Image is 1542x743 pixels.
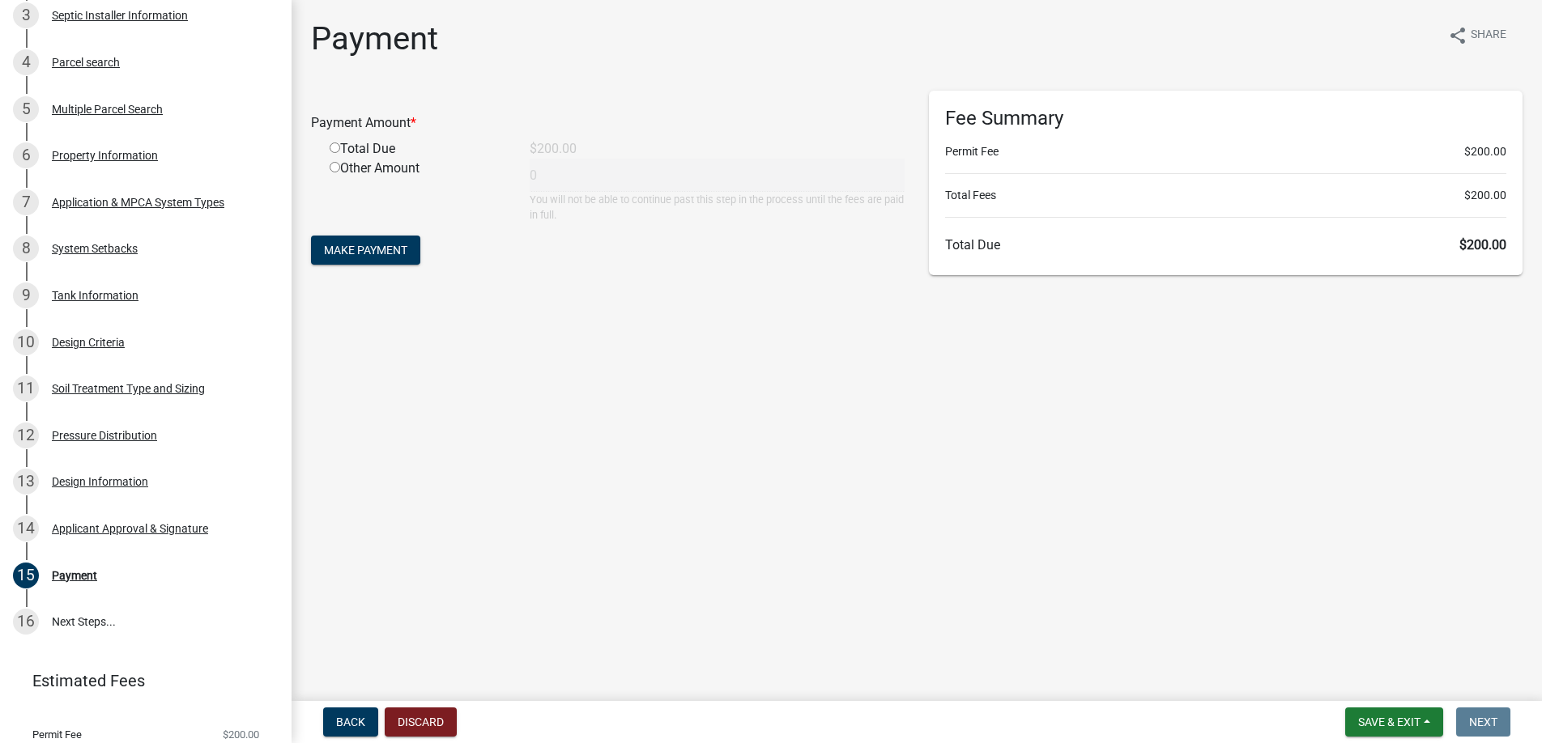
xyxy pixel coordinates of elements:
div: 8 [13,236,39,261]
div: 15 [13,563,39,588]
span: Permit Fee [32,729,82,740]
div: 4 [13,49,39,75]
div: System Setbacks [52,243,138,254]
div: Property Information [52,150,158,161]
span: Make Payment [324,244,407,257]
span: $200.00 [223,729,259,740]
button: shareShare [1435,19,1519,51]
h6: Fee Summary [945,107,1506,130]
div: 5 [13,96,39,122]
div: Septic Installer Information [52,10,188,21]
div: 12 [13,422,39,448]
span: $200.00 [1464,187,1506,204]
span: $200.00 [1459,237,1506,253]
i: share [1448,26,1467,45]
button: Back [323,707,378,737]
div: Tank Information [52,290,138,301]
div: 16 [13,609,39,635]
div: Application & MPCA System Types [52,197,224,208]
div: Applicant Approval & Signature [52,523,208,534]
h6: Total Due [945,237,1506,253]
div: 13 [13,469,39,495]
div: 11 [13,376,39,401]
div: 6 [13,142,39,168]
button: Discard [385,707,457,737]
div: 9 [13,282,39,308]
div: Other Amount [317,159,518,223]
span: Next [1469,715,1497,728]
div: 10 [13,329,39,355]
a: Estimated Fees [13,664,266,697]
button: Make Payment [311,236,420,265]
div: Payment Amount [299,113,917,133]
span: $200.00 [1464,143,1506,160]
button: Save & Exit [1345,707,1443,737]
span: Share [1471,26,1506,45]
span: Save & Exit [1358,715,1421,728]
div: Design Information [52,476,148,487]
li: Total Fees [945,187,1506,204]
div: Total Due [317,139,518,159]
div: 3 [13,2,39,28]
h1: Payment [311,19,438,58]
div: Pressure Distribution [52,430,157,441]
div: 14 [13,516,39,541]
div: Parcel search [52,57,120,68]
div: Design Criteria [52,337,125,348]
div: Multiple Parcel Search [52,104,163,115]
span: Back [336,715,365,728]
div: Payment [52,570,97,581]
li: Permit Fee [945,143,1506,160]
button: Next [1456,707,1510,737]
div: Soil Treatment Type and Sizing [52,383,205,394]
div: 7 [13,189,39,215]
